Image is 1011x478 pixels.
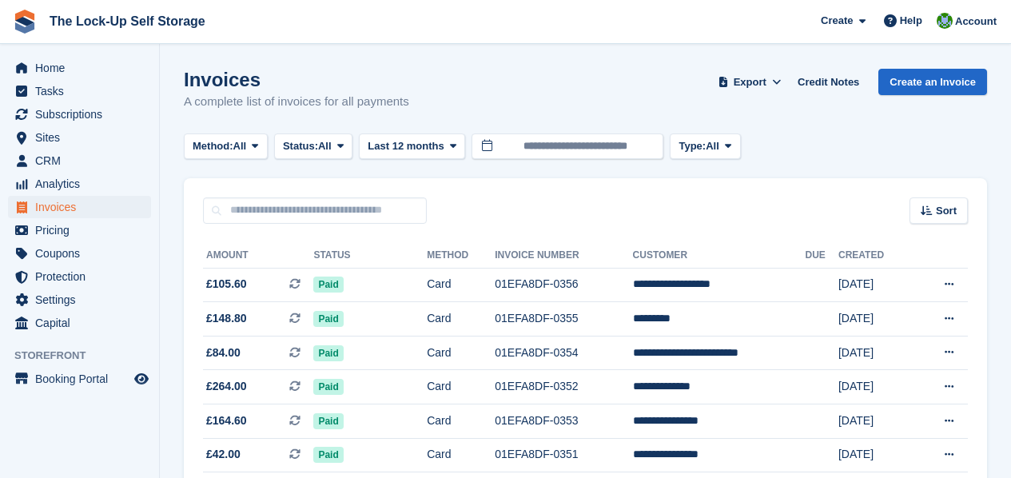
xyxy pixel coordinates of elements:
span: Status: [283,138,318,154]
td: 01EFA8DF-0355 [495,302,632,337]
a: menu [8,289,151,311]
span: Pricing [35,219,131,241]
td: Card [427,302,495,337]
th: Method [427,243,495,269]
a: menu [8,265,151,288]
a: menu [8,312,151,334]
button: Last 12 months [359,133,465,160]
span: Paid [313,311,343,327]
span: £42.00 [206,446,241,463]
span: £164.60 [206,412,247,429]
span: £105.60 [206,276,247,293]
th: Due [806,243,838,269]
span: Help [900,13,922,29]
span: Type: [679,138,706,154]
span: Analytics [35,173,131,195]
td: 01EFA8DF-0351 [495,438,632,472]
td: Card [427,336,495,370]
span: Protection [35,265,131,288]
a: menu [8,242,151,265]
a: menu [8,126,151,149]
td: Card [427,268,495,302]
button: Type: All [670,133,740,160]
span: Coupons [35,242,131,265]
span: CRM [35,149,131,172]
span: Home [35,57,131,79]
p: A complete list of invoices for all payments [184,93,409,111]
span: Subscriptions [35,103,131,125]
span: Account [955,14,997,30]
a: menu [8,196,151,218]
span: Paid [313,413,343,429]
a: The Lock-Up Self Storage [43,8,212,34]
th: Status [313,243,427,269]
span: £264.00 [206,378,247,395]
span: Sort [936,203,957,219]
span: Storefront [14,348,159,364]
a: menu [8,80,151,102]
span: Paid [313,277,343,293]
button: Export [714,69,785,95]
span: Booking Portal [35,368,131,390]
a: Credit Notes [791,69,866,95]
td: Card [427,404,495,439]
img: stora-icon-8386f47178a22dfd0bd8f6a31ec36ba5ce8667c1dd55bd0f319d3a0aa187defe.svg [13,10,37,34]
span: Capital [35,312,131,334]
a: Create an Invoice [878,69,987,95]
span: Sites [35,126,131,149]
a: menu [8,149,151,172]
a: menu [8,219,151,241]
span: Paid [313,447,343,463]
td: Card [427,438,495,472]
td: 01EFA8DF-0353 [495,404,632,439]
img: Andrew Beer [937,13,953,29]
td: [DATE] [838,302,913,337]
span: £84.00 [206,345,241,361]
span: Paid [313,379,343,395]
span: Create [821,13,853,29]
span: Paid [313,345,343,361]
td: 01EFA8DF-0354 [495,336,632,370]
td: [DATE] [838,370,913,404]
td: [DATE] [838,404,913,439]
span: All [318,138,332,154]
th: Invoice Number [495,243,632,269]
button: Status: All [274,133,352,160]
a: menu [8,173,151,195]
span: Settings [35,289,131,311]
td: [DATE] [838,438,913,472]
a: menu [8,57,151,79]
td: [DATE] [838,268,913,302]
span: £148.80 [206,310,247,327]
span: Method: [193,138,233,154]
span: Last 12 months [368,138,444,154]
td: Card [427,370,495,404]
th: Customer [633,243,806,269]
th: Created [838,243,913,269]
td: 01EFA8DF-0356 [495,268,632,302]
a: Preview store [132,369,151,388]
span: Tasks [35,80,131,102]
a: menu [8,103,151,125]
th: Amount [203,243,313,269]
a: menu [8,368,151,390]
span: All [233,138,247,154]
td: 01EFA8DF-0352 [495,370,632,404]
span: Invoices [35,196,131,218]
span: All [706,138,719,154]
span: Export [734,74,766,90]
td: [DATE] [838,336,913,370]
h1: Invoices [184,69,409,90]
button: Method: All [184,133,268,160]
